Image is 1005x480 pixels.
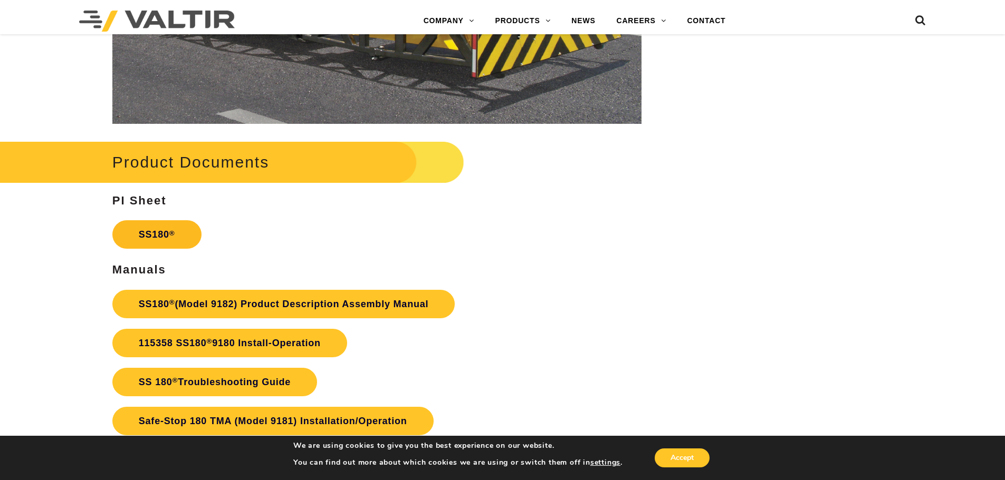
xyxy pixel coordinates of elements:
a: SS 180®Troubleshooting Guide [112,368,317,396]
a: NEWS [561,11,606,32]
sup: ® [206,337,212,345]
a: 115358 SS180®9180 Install-Operation [112,329,347,357]
strong: Manuals [112,263,166,276]
a: SS180®(Model 9182) Product Description Assembly Manual [112,290,455,318]
a: Safe-Stop 180 TMA (Model 9181) Installation/Operation [112,407,434,435]
sup: ® [169,298,175,306]
sup: ® [169,229,175,237]
p: You can find out more about which cookies we are using or switch them off in . [293,458,623,467]
p: We are using cookies to give you the best experience on our website. [293,441,623,450]
a: CONTACT [676,11,736,32]
strong: PI Sheet [112,194,167,207]
a: CAREERS [606,11,677,32]
button: settings [590,458,620,467]
sup: ® [173,376,178,384]
a: SS180® [112,220,202,249]
a: PRODUCTS [485,11,561,32]
a: COMPANY [413,11,485,32]
button: Accept [655,448,710,467]
img: Valtir [79,11,235,32]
